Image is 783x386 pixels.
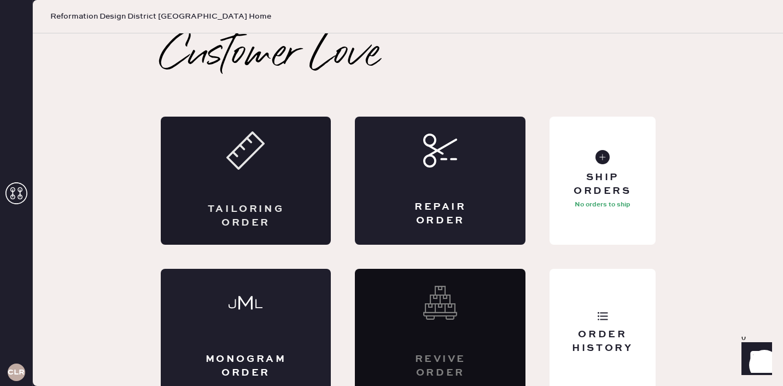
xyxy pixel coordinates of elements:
h2: Customer Love [161,33,380,77]
div: Repair Order [399,200,482,228]
div: Ship Orders [558,171,646,198]
div: Order History [558,328,646,355]
div: Revive order [399,353,482,380]
p: No orders to ship [575,198,630,211]
div: Tailoring Order [204,203,288,230]
span: Reformation Design District [GEOGRAPHIC_DATA] Home [50,11,271,22]
h3: CLR [8,368,25,376]
iframe: Front Chat [731,337,778,384]
div: Monogram Order [204,353,288,380]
